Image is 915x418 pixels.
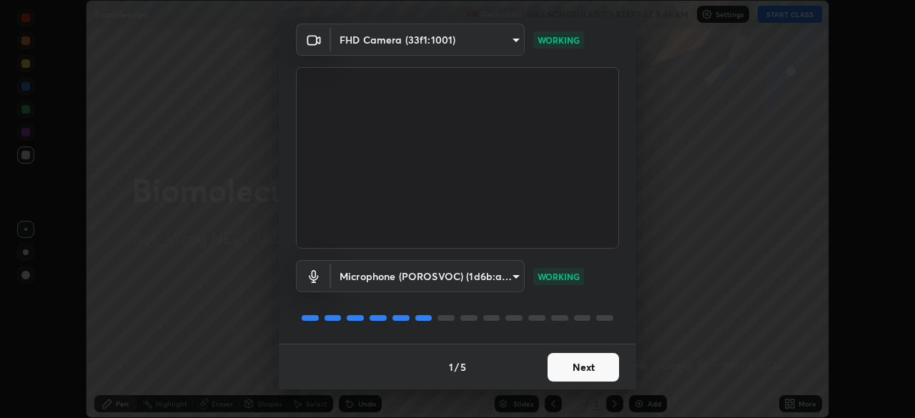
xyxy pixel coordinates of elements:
p: WORKING [538,270,580,283]
div: FHD Camera (33f1:1001) [331,260,525,292]
div: FHD Camera (33f1:1001) [331,24,525,56]
button: Next [548,353,619,382]
p: WORKING [538,34,580,46]
h4: / [455,359,459,374]
h4: 1 [449,359,453,374]
h4: 5 [460,359,466,374]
